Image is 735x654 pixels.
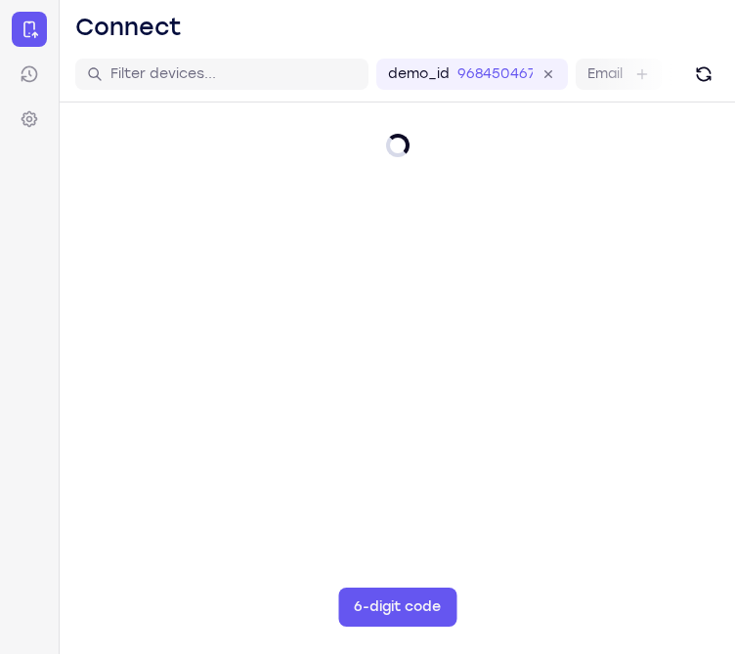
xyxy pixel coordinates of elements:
label: Email [587,64,623,84]
h1: Connect [75,12,182,43]
a: Settings [12,102,47,137]
button: Refresh [688,59,719,90]
a: Sessions [12,57,47,92]
button: 6-digit code [338,588,456,627]
input: Filter devices... [110,64,357,84]
label: demo_id [388,64,450,84]
a: Connect [12,12,47,47]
